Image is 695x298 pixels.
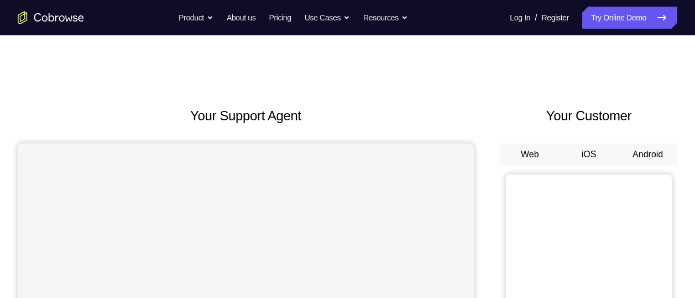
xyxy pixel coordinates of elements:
[269,7,291,29] a: Pricing
[618,143,677,166] button: Android
[18,11,84,24] a: Go to the home page
[179,7,213,29] button: Product
[363,7,408,29] button: Resources
[535,11,537,24] span: /
[560,143,619,166] button: iOS
[582,7,677,29] a: Try Online Demo
[500,143,560,166] button: Web
[18,106,474,126] h2: Your Support Agent
[305,7,350,29] button: Use Cases
[227,7,255,29] a: About us
[510,7,530,29] a: Log In
[542,7,569,29] a: Register
[500,106,677,126] h2: Your Customer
